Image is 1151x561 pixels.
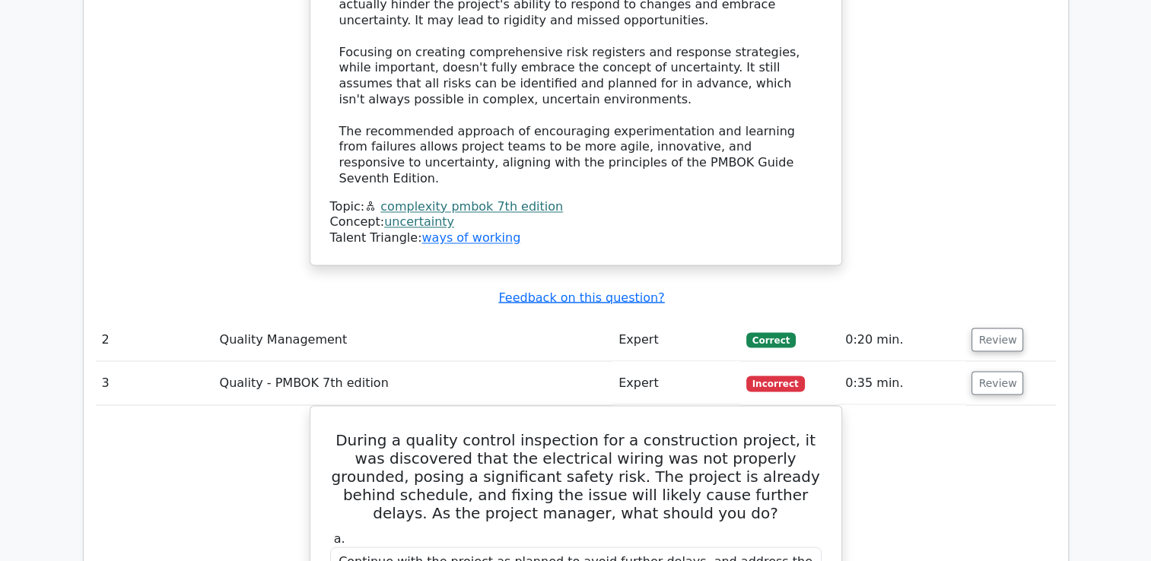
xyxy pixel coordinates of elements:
[384,214,454,229] a: uncertainty
[498,290,664,304] a: Feedback on this question?
[839,361,965,404] td: 0:35 min.
[746,332,796,347] span: Correct
[214,361,613,404] td: Quality - PMBOK 7th edition
[214,318,613,361] td: Quality Management
[612,361,740,404] td: Expert
[96,361,214,404] td: 3
[96,318,214,361] td: 2
[971,328,1023,351] button: Review
[329,430,823,521] h5: During a quality control inspection for a construction project, it was discovered that the electr...
[330,199,822,246] div: Talent Triangle:
[839,318,965,361] td: 0:20 min.
[612,318,740,361] td: Expert
[971,371,1023,395] button: Review
[330,199,822,215] div: Topic:
[330,214,822,230] div: Concept:
[380,199,563,214] a: complexity pmbok 7th edition
[334,531,345,545] span: a.
[746,376,805,391] span: Incorrect
[421,230,520,245] a: ways of working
